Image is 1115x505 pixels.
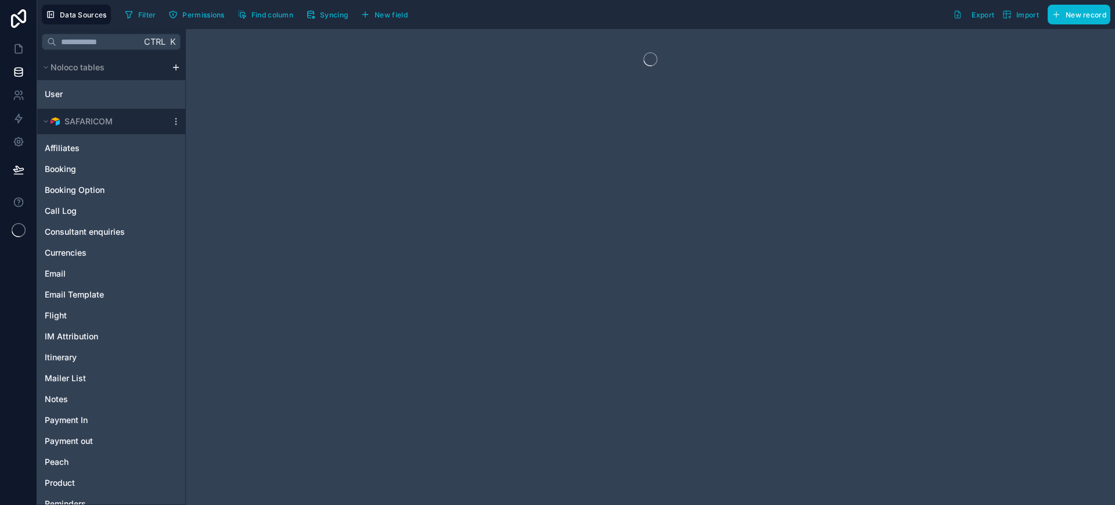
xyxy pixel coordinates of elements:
[302,6,352,23] button: Syncing
[164,6,233,23] a: Permissions
[949,5,998,24] button: Export
[1043,5,1110,24] a: New record
[60,10,107,19] span: Data Sources
[143,34,167,49] span: Ctrl
[138,10,156,19] span: Filter
[375,10,408,19] span: New field
[233,6,297,23] button: Find column
[302,6,357,23] a: Syncing
[182,10,224,19] span: Permissions
[972,10,994,19] span: Export
[320,10,348,19] span: Syncing
[168,38,177,46] span: K
[1016,10,1039,19] span: Import
[1066,10,1106,19] span: New record
[1048,5,1110,24] button: New record
[42,5,111,24] button: Data Sources
[164,6,228,23] button: Permissions
[251,10,293,19] span: Find column
[998,5,1043,24] button: Import
[357,6,412,23] button: New field
[120,6,160,23] button: Filter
